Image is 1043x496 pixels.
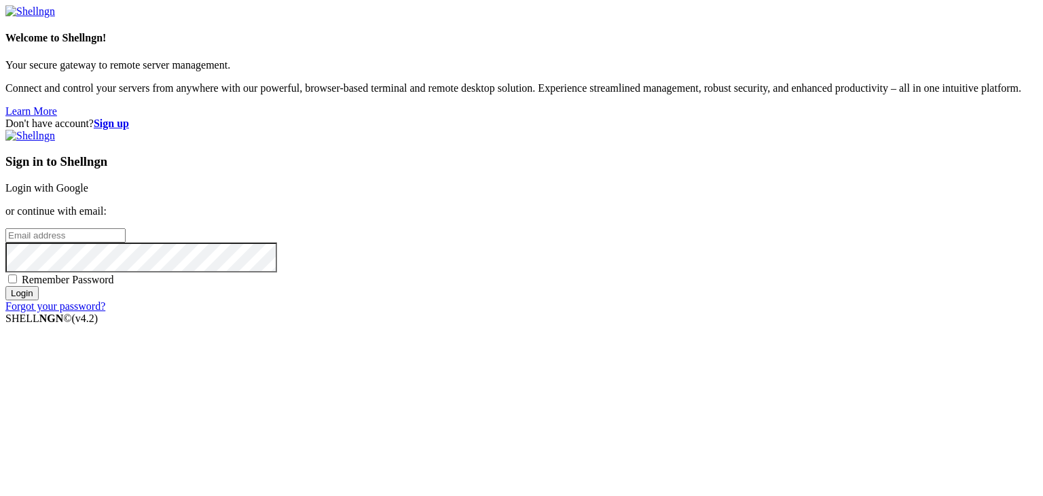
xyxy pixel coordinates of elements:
[5,300,105,312] a: Forgot your password?
[5,130,55,142] img: Shellngn
[5,32,1038,44] h4: Welcome to Shellngn!
[5,82,1038,94] p: Connect and control your servers from anywhere with our powerful, browser-based terminal and remo...
[5,5,55,18] img: Shellngn
[5,205,1038,217] p: or continue with email:
[5,154,1038,169] h3: Sign in to Shellngn
[5,105,57,117] a: Learn More
[39,313,64,324] b: NGN
[8,274,17,283] input: Remember Password
[5,286,39,300] input: Login
[5,59,1038,71] p: Your secure gateway to remote server management.
[22,274,114,285] span: Remember Password
[72,313,98,324] span: 4.2.0
[5,228,126,243] input: Email address
[5,118,1038,130] div: Don't have account?
[94,118,129,129] a: Sign up
[5,313,98,324] span: SHELL ©
[5,182,88,194] a: Login with Google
